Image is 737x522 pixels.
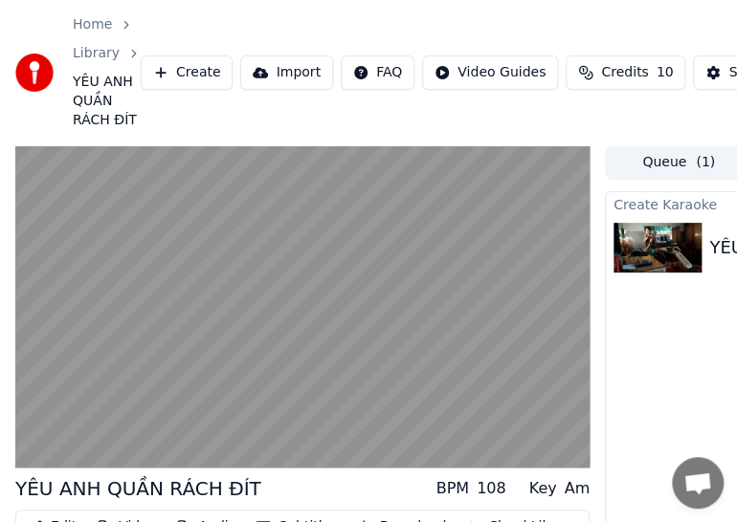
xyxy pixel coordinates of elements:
span: ( 1 ) [696,153,715,172]
button: Create [141,55,234,90]
a: Home [73,15,112,34]
button: Credits10 [566,55,685,90]
div: Open chat [672,457,724,509]
nav: breadcrumb [73,15,141,130]
span: Credits [601,63,648,82]
img: youka [15,54,54,92]
a: Library [73,44,120,63]
div: BPM [435,477,468,500]
span: YÊU ANH QUẦN RÁCH ĐÍT [73,73,141,130]
div: 108 [477,477,506,500]
button: Video Guides [422,55,558,90]
div: Key [528,477,556,500]
span: 10 [657,63,674,82]
div: Am [564,477,590,500]
button: Import [240,55,332,90]
div: YÊU ANH QUẦN RÁCH ĐÍT [15,475,261,502]
button: FAQ [341,55,414,90]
